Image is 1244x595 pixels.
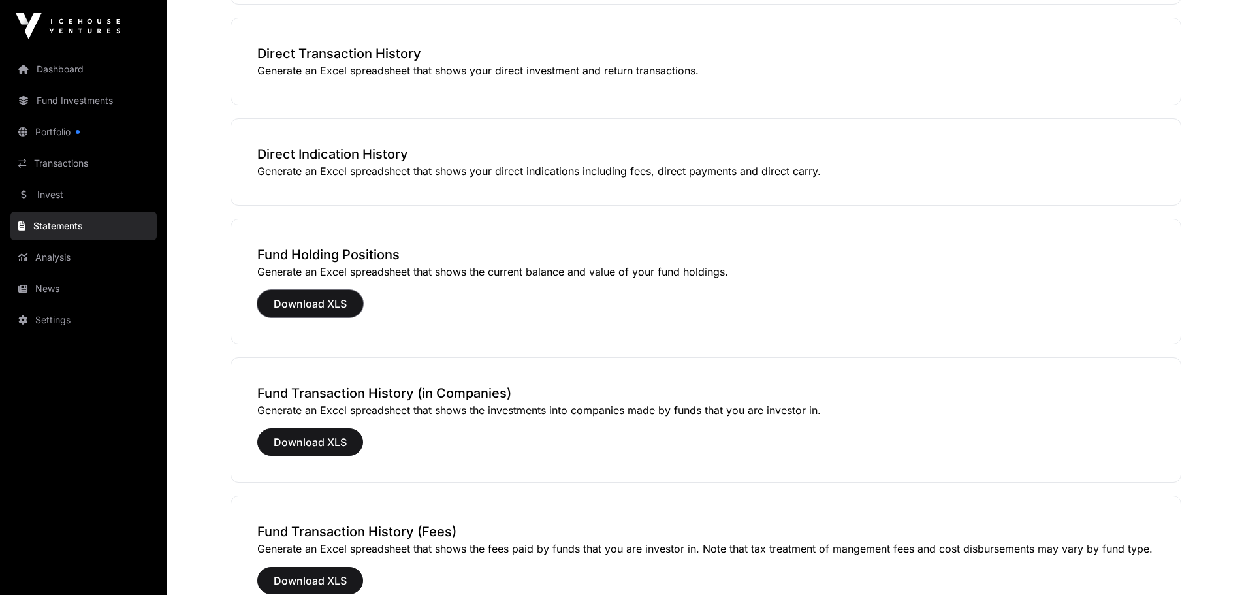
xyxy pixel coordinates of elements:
a: News [10,274,157,303]
p: Generate an Excel spreadsheet that shows your direct investment and return transactions. [257,63,1155,78]
p: Generate an Excel spreadsheet that shows your direct indications including fees, direct payments ... [257,163,1155,179]
a: Statements [10,212,157,240]
h3: Direct Transaction History [257,44,1155,63]
h3: Fund Transaction History (Fees) [257,523,1155,541]
iframe: Chat Widget [1179,532,1244,595]
a: Analysis [10,243,157,272]
h3: Direct Indication History [257,145,1155,163]
a: Dashboard [10,55,157,84]
a: Invest [10,180,157,209]
span: Download XLS [274,434,347,450]
p: Generate an Excel spreadsheet that shows the fees paid by funds that you are investor in. Note th... [257,541,1155,556]
h3: Fund Transaction History (in Companies) [257,384,1155,402]
button: Download XLS [257,428,363,456]
a: Download XLS [257,303,363,316]
a: Fund Investments [10,86,157,115]
h3: Fund Holding Positions [257,246,1155,264]
a: Transactions [10,149,157,178]
a: Download XLS [257,442,363,455]
a: Settings [10,306,157,334]
button: Download XLS [257,290,363,317]
span: Download XLS [274,296,347,312]
button: Download XLS [257,567,363,594]
a: Portfolio [10,118,157,146]
a: Download XLS [257,580,363,593]
span: Download XLS [274,573,347,588]
p: Generate an Excel spreadsheet that shows the investments into companies made by funds that you ar... [257,402,1155,418]
p: Generate an Excel spreadsheet that shows the current balance and value of your fund holdings. [257,264,1155,280]
img: Icehouse Ventures Logo [16,13,120,39]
